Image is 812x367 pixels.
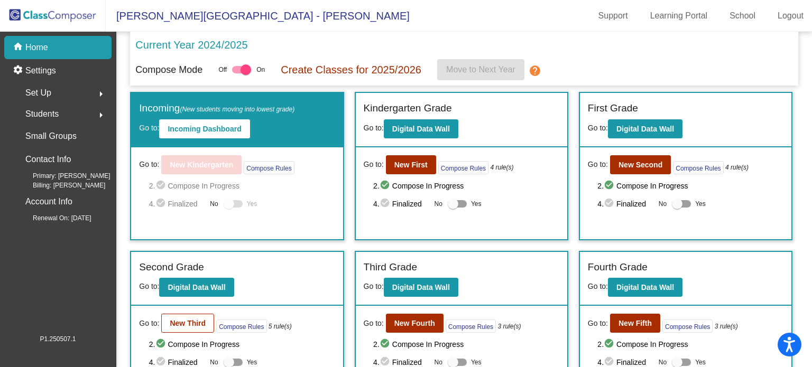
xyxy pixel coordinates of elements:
label: Third Grade [364,260,417,275]
b: New Fourth [394,319,435,327]
button: Compose Rules [446,319,496,333]
button: Digital Data Wall [159,278,234,297]
b: New Third [170,319,206,327]
mat-icon: check_circle [380,338,392,351]
button: New Third [161,314,214,333]
span: No [435,357,442,367]
label: First Grade [588,101,638,116]
mat-icon: check_circle [604,197,616,210]
i: 4 rule(s) [725,163,749,172]
mat-icon: check_circle [604,180,616,192]
button: Compose Rules [662,319,713,333]
b: New Fifth [619,319,652,327]
i: 3 rule(s) [715,322,738,331]
mat-icon: check_circle [604,338,616,351]
label: Second Grade [139,260,204,275]
p: Compose Mode [135,63,202,77]
p: Current Year 2024/2025 [135,37,247,53]
b: New First [394,161,428,169]
span: Go to: [588,124,608,132]
span: 2. Compose In Progress [373,180,559,192]
button: Compose Rules [216,319,266,333]
button: Digital Data Wall [608,119,682,138]
mat-icon: check_circle [380,180,392,192]
span: No [435,199,442,209]
span: 2. Compose In Progress [373,338,559,351]
span: Renewal On: [DATE] [16,213,91,223]
span: Go to: [364,159,384,170]
mat-icon: arrow_right [95,88,107,100]
a: Learning Portal [642,7,716,24]
span: Students [25,107,59,121]
button: Digital Data Wall [384,119,458,138]
a: Logout [769,7,812,24]
button: New First [386,155,436,174]
span: Off [218,65,227,74]
span: Go to: [364,318,384,329]
span: Go to: [364,124,384,132]
button: New Second [610,155,671,174]
b: Digital Data Wall [168,283,225,291]
span: No [210,357,218,367]
span: 4. Finalized [597,197,653,210]
b: Digital Data Wall [392,125,450,133]
span: Go to: [588,282,608,290]
p: Home [25,41,48,54]
span: 2. Compose In Progress [597,338,783,351]
i: 5 rule(s) [269,322,292,331]
mat-icon: check_circle [155,197,168,210]
a: School [721,7,764,24]
span: 2. Compose In Progress [149,338,335,351]
button: Digital Data Wall [384,278,458,297]
p: Contact Info [25,152,71,167]
button: New Kindergarten [161,155,242,174]
span: [PERSON_NAME][GEOGRAPHIC_DATA] - [PERSON_NAME] [106,7,410,24]
mat-icon: help [529,64,541,77]
button: New Fifth [610,314,660,333]
span: Go to: [139,124,159,132]
mat-icon: check_circle [155,180,168,192]
mat-icon: home [13,41,25,54]
b: Incoming Dashboard [168,125,241,133]
button: Compose Rules [673,161,723,174]
span: No [659,357,667,367]
label: Fourth Grade [588,260,648,275]
a: Support [590,7,636,24]
span: Primary: [PERSON_NAME] [16,171,110,181]
label: Kindergarten Grade [364,101,452,116]
p: Create Classes for 2025/2026 [281,62,421,78]
p: Small Groups [25,129,77,144]
button: Move to Next Year [437,59,524,80]
span: On [256,65,265,74]
span: Go to: [588,159,608,170]
button: New Fourth [386,314,444,333]
span: Go to: [364,282,384,290]
span: Go to: [139,159,159,170]
span: Yes [247,197,257,210]
span: Go to: [139,318,159,329]
span: No [210,199,218,209]
span: Go to: [139,282,159,290]
span: Move to Next Year [446,65,515,74]
span: Go to: [588,318,608,329]
mat-icon: check_circle [380,197,392,210]
i: 4 rule(s) [490,163,513,172]
span: 2. Compose In Progress [149,180,335,192]
i: 3 rule(s) [497,322,521,331]
b: Digital Data Wall [616,283,674,291]
p: Account Info [25,194,72,209]
label: Incoming [139,101,294,116]
mat-icon: settings [13,64,25,77]
p: Settings [25,64,56,77]
span: 4. Finalized [149,197,205,210]
b: Digital Data Wall [392,283,450,291]
span: (New students moving into lowest grade) [180,106,294,113]
mat-icon: arrow_right [95,109,107,121]
b: Digital Data Wall [616,125,674,133]
b: New Kindergarten [170,161,233,169]
button: Compose Rules [244,161,294,174]
button: Compose Rules [438,161,488,174]
span: Set Up [25,86,51,100]
button: Incoming Dashboard [159,119,250,138]
button: Digital Data Wall [608,278,682,297]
